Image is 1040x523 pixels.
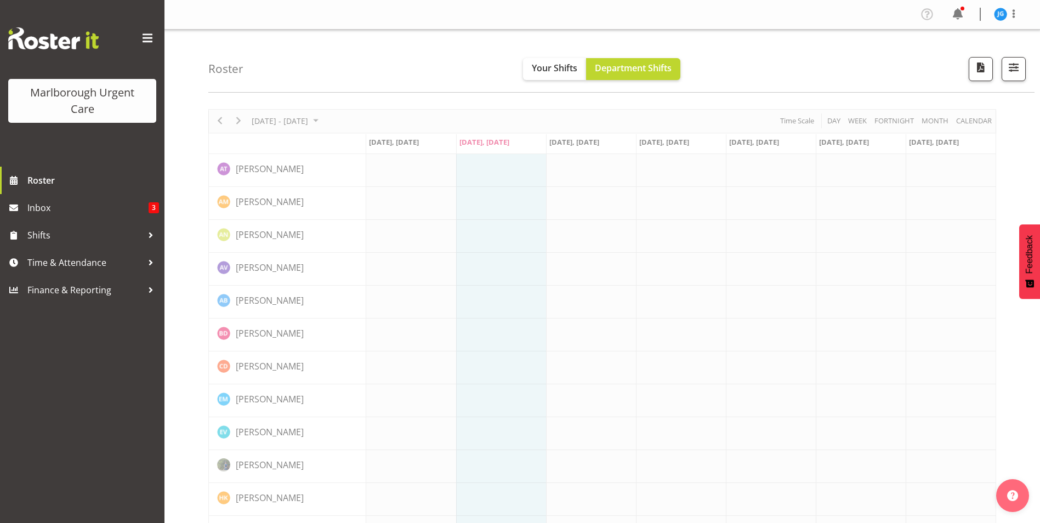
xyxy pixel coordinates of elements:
[532,62,577,74] span: Your Shifts
[1025,235,1035,274] span: Feedback
[149,202,159,213] span: 3
[1007,490,1018,501] img: help-xxl-2.png
[27,254,143,271] span: Time & Attendance
[27,200,149,216] span: Inbox
[595,62,672,74] span: Department Shifts
[994,8,1007,21] img: josephine-godinez11850.jpg
[1019,224,1040,299] button: Feedback - Show survey
[969,57,993,81] button: Download a PDF of the roster according to the set date range.
[8,27,99,49] img: Rosterit website logo
[27,227,143,243] span: Shifts
[27,282,143,298] span: Finance & Reporting
[586,58,680,80] button: Department Shifts
[523,58,586,80] button: Your Shifts
[1002,57,1026,81] button: Filter Shifts
[19,84,145,117] div: Marlborough Urgent Care
[27,172,159,189] span: Roster
[208,62,243,75] h4: Roster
